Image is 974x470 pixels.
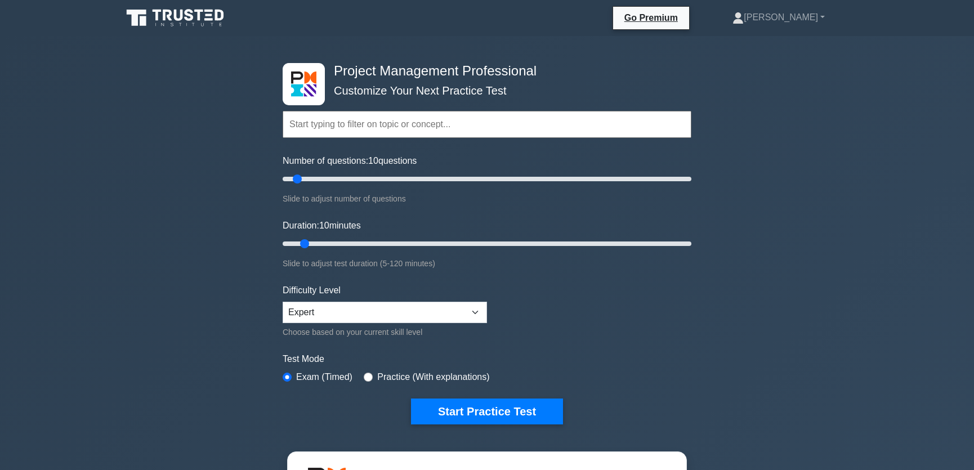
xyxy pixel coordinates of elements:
h4: Project Management Professional [329,63,636,79]
button: Start Practice Test [411,399,563,424]
div: Choose based on your current skill level [283,325,487,339]
div: Slide to adjust number of questions [283,192,691,205]
label: Practice (With explanations) [377,370,489,384]
label: Duration: minutes [283,219,361,232]
span: 10 [319,221,329,230]
label: Test Mode [283,352,691,366]
span: 10 [368,156,378,165]
div: Slide to adjust test duration (5-120 minutes) [283,257,691,270]
label: Exam (Timed) [296,370,352,384]
a: [PERSON_NAME] [705,6,852,29]
a: Go Premium [618,11,685,25]
label: Difficulty Level [283,284,341,297]
input: Start typing to filter on topic or concept... [283,111,691,138]
label: Number of questions: questions [283,154,417,168]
